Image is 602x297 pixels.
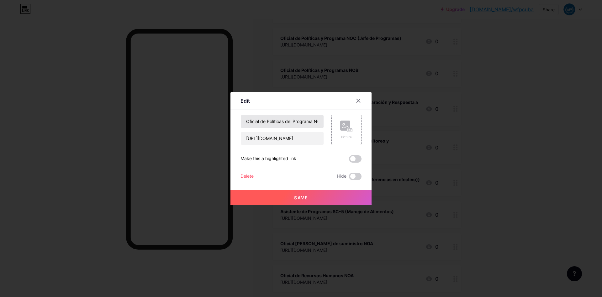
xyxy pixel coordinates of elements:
button: Save [230,190,372,205]
input: URL [241,132,324,145]
span: Hide [337,173,346,180]
div: Picture [340,135,353,139]
div: Make this a highlighted link [240,155,296,163]
input: Title [241,115,324,128]
div: Edit [240,97,250,105]
span: Save [294,195,308,200]
div: Delete [240,173,254,180]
